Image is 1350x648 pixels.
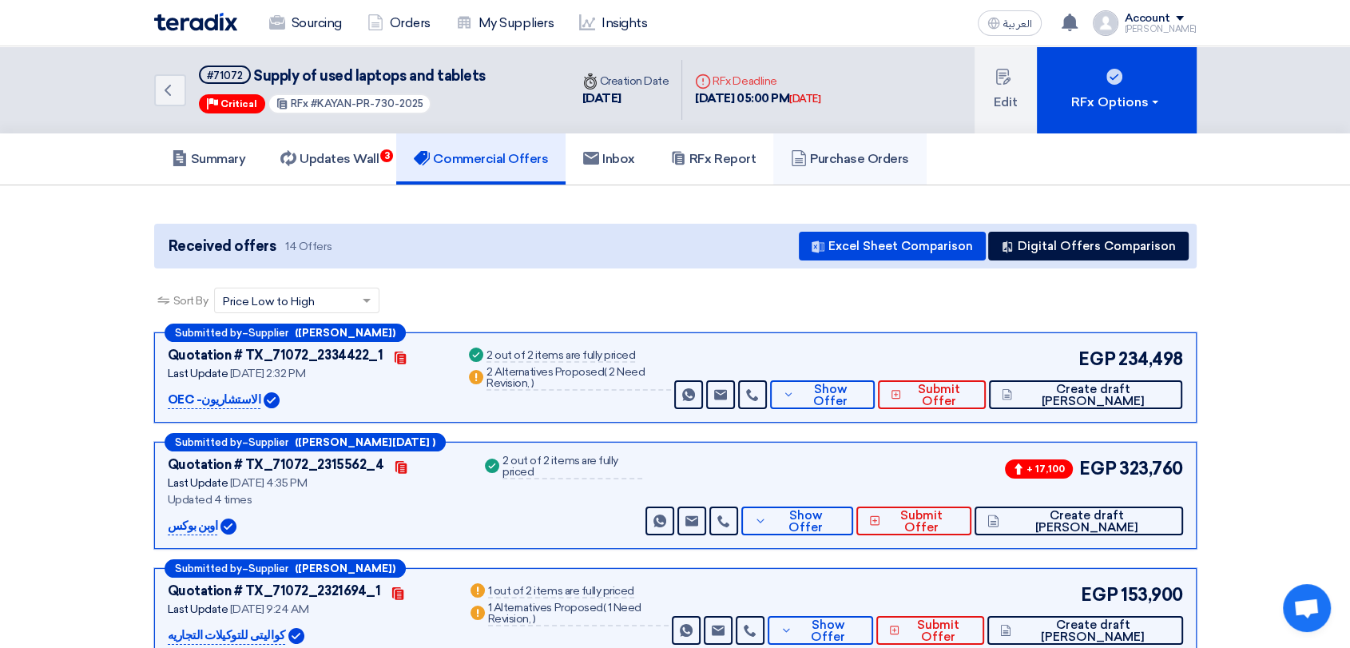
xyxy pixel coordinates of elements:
span: ) [533,612,536,626]
div: [PERSON_NAME] [1125,25,1197,34]
span: Submit Offer [884,510,958,534]
span: EGP [1081,582,1118,608]
a: RFx Report [653,133,773,185]
span: Sort By [173,292,208,309]
span: 234,498 [1118,346,1183,372]
p: OEC -الاستشاريون [168,391,261,410]
button: Create draft [PERSON_NAME] [989,380,1183,409]
button: العربية [978,10,1042,36]
a: Updates Wall3 [263,133,396,185]
img: Teradix logo [154,13,237,31]
span: 14 Offers [285,239,332,254]
div: 2 out of 2 items are fully priced [502,455,642,479]
h5: Supply of used laptops and tablets [199,66,486,85]
button: Show Offer [741,507,852,535]
span: 153,900 [1121,582,1183,608]
div: [DATE] 05:00 PM [695,89,820,108]
span: + 17,100 [1005,459,1073,479]
button: Digital Offers Comparison [988,232,1189,260]
div: 2 Alternatives Proposed [486,367,671,391]
span: Submitted by [175,563,242,574]
span: Last Update [168,367,228,380]
span: Show Offer [796,619,860,643]
span: 2 Need Revision, [486,365,645,390]
span: ) [531,376,534,390]
h5: RFx Report [670,151,756,167]
div: Account [1125,12,1170,26]
img: profile_test.png [1093,10,1118,36]
b: ([PERSON_NAME]) [295,328,395,338]
span: العربية [1003,18,1032,30]
a: Commercial Offers [396,133,566,185]
div: Quotation # TX_71072_2334422_1 [168,346,383,365]
span: Submit Offer [903,619,971,643]
div: 1 out of 2 items are fully priced [488,586,634,598]
img: Verified Account [264,392,280,408]
span: Last Update [168,602,228,616]
a: Purchase Orders [773,133,927,185]
div: – [165,433,446,451]
span: Create draft [PERSON_NAME] [1015,619,1169,643]
span: Supplier [248,328,288,338]
button: Submit Offer [876,616,985,645]
span: #KAYAN-PR-730-2025 [311,97,423,109]
span: 3 [380,149,393,162]
div: 1 Alternatives Proposed [488,602,669,626]
button: Submit Offer [878,380,986,409]
div: Creation Date [582,73,669,89]
span: Supplier [248,563,288,574]
img: Verified Account [288,628,304,644]
button: Excel Sheet Comparison [799,232,986,260]
a: Sourcing [256,6,355,41]
span: Supplier [248,437,288,447]
span: EGP [1078,346,1115,372]
div: 2 out of 2 items are fully priced [486,350,635,363]
a: My Suppliers [443,6,566,41]
span: Received offers [169,236,276,257]
h5: Commercial Offers [414,151,548,167]
div: – [165,324,406,342]
div: – [165,559,406,578]
a: Insights [566,6,660,41]
img: Verified Account [220,519,236,535]
button: Submit Offer [856,507,971,535]
div: Quotation # TX_71072_2321694_1 [168,582,381,601]
span: Submitted by [175,328,242,338]
span: 1 Need Revision, [488,601,641,626]
span: Supply of used laptops and tablets [253,67,486,85]
h5: Purchase Orders [791,151,909,167]
div: RFx Options [1071,93,1161,112]
button: RFx Options [1037,46,1197,133]
div: #71072 [207,70,243,81]
span: Critical [220,98,257,109]
button: Create draft [PERSON_NAME] [975,507,1183,535]
div: Updated 4 times [168,491,463,508]
span: [DATE] 2:32 PM [230,367,305,380]
button: Create draft [PERSON_NAME] [987,616,1182,645]
b: ([PERSON_NAME]) [295,563,395,574]
b: ([PERSON_NAME][DATE] ) [295,437,435,447]
button: Show Offer [770,380,875,409]
span: ( [603,601,606,614]
span: Show Offer [798,384,861,407]
span: Submitted by [175,437,242,447]
span: 323,760 [1119,455,1183,482]
div: RFx Deadline [695,73,820,89]
div: Quotation # TX_71072_2315562_4 [168,455,384,475]
a: Orders [355,6,443,41]
h5: Summary [172,151,246,167]
p: كواليتى للتوكيلات التجاريه [168,626,285,646]
span: EGP [1079,455,1116,482]
h5: Updates Wall [280,151,379,167]
span: Price Low to High [223,293,315,310]
span: Create draft [PERSON_NAME] [1016,384,1169,407]
a: Open chat [1283,584,1331,632]
span: Last Update [168,476,228,490]
span: Show Offer [771,510,840,534]
a: Summary [154,133,264,185]
a: Inbox [566,133,653,185]
div: [DATE] [789,91,820,107]
span: Create draft [PERSON_NAME] [1003,510,1170,534]
p: اوبن بوكس [168,517,218,536]
span: [DATE] 9:24 AM [230,602,308,616]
